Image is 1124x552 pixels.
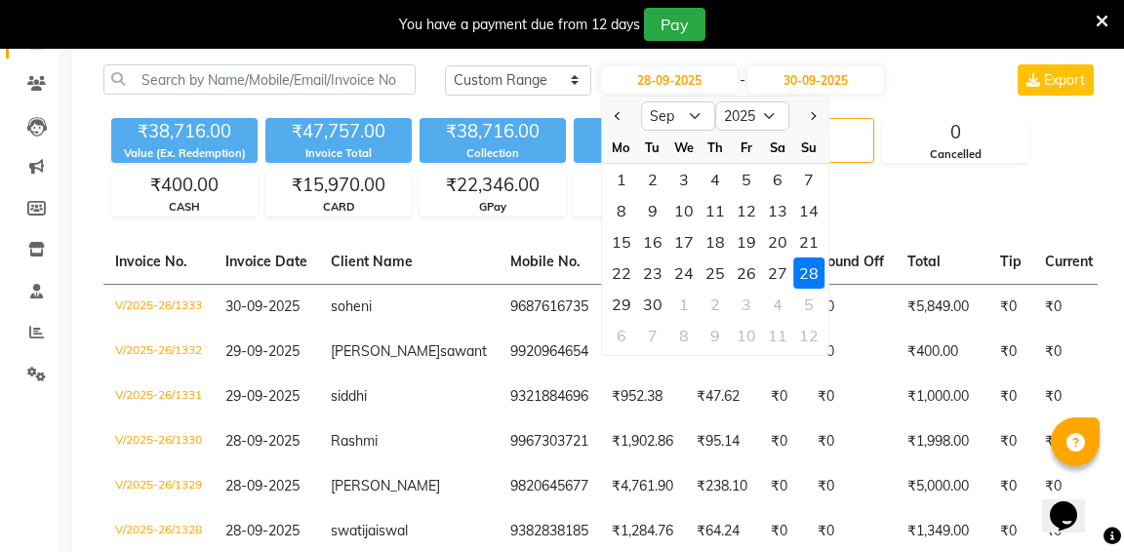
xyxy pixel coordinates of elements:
[103,64,416,95] input: Search by Name/Mobile/Email/Invoice No
[988,284,1033,330] td: ₹0
[644,8,705,41] button: Pay
[601,66,738,94] input: Start Date
[731,195,762,226] div: Friday, September 12, 2025
[421,172,565,199] div: ₹22,346.00
[740,70,745,91] span: -
[606,257,637,289] div: Monday, September 22, 2025
[112,172,257,199] div: ₹400.00
[606,289,637,320] div: Monday, September 29, 2025
[606,289,637,320] div: 29
[266,172,411,199] div: ₹15,970.00
[883,146,1027,163] div: Cancelled
[700,195,731,226] div: Thursday, September 11, 2025
[1042,474,1104,532] iframe: chat widget
[331,432,378,450] span: Rashmi
[637,226,668,257] div: 16
[762,289,793,320] div: 4
[637,164,668,195] div: Tuesday, September 2, 2025
[637,289,668,320] div: 30
[685,419,759,464] td: ₹95.14
[762,195,793,226] div: 13
[700,257,731,289] div: 25
[668,195,700,226] div: Wednesday, September 10, 2025
[988,375,1033,419] td: ₹0
[731,164,762,195] div: 5
[668,164,700,195] div: 3
[988,464,1033,509] td: ₹0
[762,320,793,351] div: 11
[668,320,700,351] div: 8
[1000,253,1022,270] span: Tip
[700,164,731,195] div: 4
[762,164,793,195] div: Saturday, September 6, 2025
[331,297,372,315] span: soheni
[700,257,731,289] div: Thursday, September 25, 2025
[700,226,731,257] div: 18
[574,145,720,162] div: Redemption
[225,253,307,270] span: Invoice Date
[610,100,626,132] button: Previous month
[762,320,793,351] div: Saturday, October 11, 2025
[731,226,762,257] div: Friday, September 19, 2025
[668,257,700,289] div: Wednesday, September 24, 2025
[112,199,257,216] div: CASH
[731,132,762,163] div: Fr
[637,320,668,351] div: 7
[896,375,988,419] td: ₹1,000.00
[793,226,824,257] div: Sunday, September 21, 2025
[499,464,600,509] td: 9820645677
[225,477,300,494] span: 28-09-2025
[606,195,637,226] div: 8
[115,253,187,270] span: Invoice No.
[700,320,731,351] div: Thursday, October 9, 2025
[806,419,896,464] td: ₹0
[668,164,700,195] div: Wednesday, September 3, 2025
[804,100,821,132] button: Next month
[818,253,884,270] span: Round Off
[637,257,668,289] div: Tuesday, September 23, 2025
[668,132,700,163] div: We
[731,257,762,289] div: 26
[907,253,941,270] span: Total
[731,226,762,257] div: 19
[637,195,668,226] div: Tuesday, September 9, 2025
[606,132,637,163] div: Mo
[331,477,440,494] span: [PERSON_NAME]
[747,66,884,94] input: End Date
[1045,253,1123,270] span: Current Due
[700,164,731,195] div: Thursday, September 4, 2025
[637,226,668,257] div: Tuesday, September 16, 2025
[225,522,300,539] span: 28-09-2025
[793,320,824,351] div: 12
[420,145,566,162] div: Collection
[606,164,637,195] div: Monday, September 1, 2025
[637,195,668,226] div: 9
[762,289,793,320] div: Saturday, October 4, 2025
[575,199,719,216] div: Prepaid
[806,375,896,419] td: ₹0
[793,257,824,289] div: 28
[731,320,762,351] div: 10
[225,297,300,315] span: 30-09-2025
[685,375,759,419] td: ₹47.62
[700,289,731,320] div: 2
[793,289,824,320] div: Sunday, October 5, 2025
[793,195,824,226] div: Sunday, September 14, 2025
[731,289,762,320] div: Friday, October 3, 2025
[641,101,715,131] select: Select month
[668,226,700,257] div: 17
[793,132,824,163] div: Su
[440,342,487,360] span: sawant
[793,257,824,289] div: Sunday, September 28, 2025
[331,387,367,405] span: siddhi
[1044,71,1085,89] span: Export
[731,289,762,320] div: 3
[685,464,759,509] td: ₹238.10
[793,164,824,195] div: 7
[896,330,988,375] td: ₹400.00
[499,330,600,375] td: 9920964654
[715,101,789,131] select: Select year
[731,320,762,351] div: Friday, October 10, 2025
[637,164,668,195] div: 2
[668,257,700,289] div: 24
